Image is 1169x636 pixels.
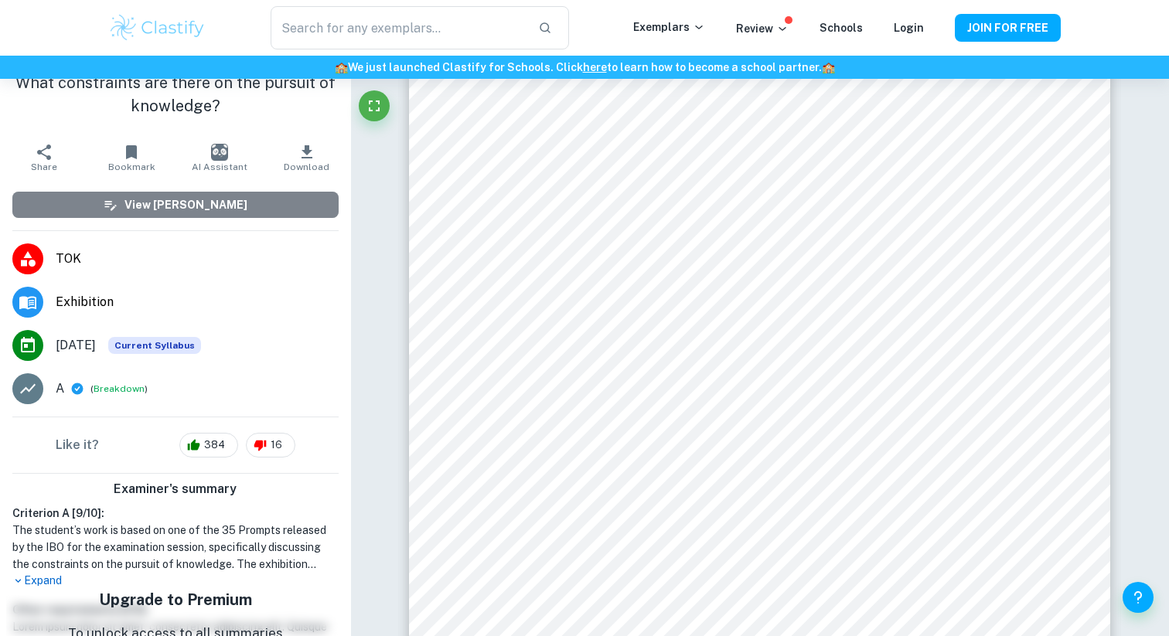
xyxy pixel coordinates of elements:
[211,144,228,161] img: AI Assistant
[108,12,206,43] img: Clastify logo
[820,22,863,34] a: Schools
[68,588,283,611] h5: Upgrade to Premium
[12,573,339,589] p: Expand
[12,505,339,522] h6: Criterion A [ 9 / 10 ]:
[736,20,789,37] p: Review
[56,250,339,268] span: TOK
[12,522,339,573] h1: The student’s work is based on one of the 35 Prompts released by the IBO for the examination sess...
[335,61,348,73] span: 🏫
[822,61,835,73] span: 🏫
[56,379,64,398] p: A
[284,162,329,172] span: Download
[176,136,263,179] button: AI Assistant
[894,22,924,34] a: Login
[56,293,339,311] span: Exhibition
[6,480,345,498] h6: Examiner's summary
[192,162,247,172] span: AI Assistant
[31,162,57,172] span: Share
[94,382,145,396] button: Breakdown
[263,136,350,179] button: Download
[56,336,96,355] span: [DATE]
[179,433,238,457] div: 384
[271,6,526,49] input: Search for any exemplars...
[196,437,233,453] span: 384
[3,59,1166,76] h6: We just launched Clastify for Schools. Click to learn how to become a school partner.
[56,436,99,454] h6: Like it?
[90,382,148,396] span: ( )
[12,71,339,117] h1: What constraints are there on the pursuit of knowledge?
[108,162,155,172] span: Bookmark
[246,433,295,457] div: 16
[87,136,175,179] button: Bookmark
[108,337,201,354] span: Current Syllabus
[262,437,291,453] span: 16
[108,337,201,354] div: This exemplar is based on the current syllabus. Feel free to refer to it for inspiration/ideas wh...
[583,61,607,73] a: here
[1123,582,1154,613] button: Help and Feedback
[359,90,390,121] button: Fullscreen
[124,196,247,213] h6: View [PERSON_NAME]
[955,14,1061,42] button: JOIN FOR FREE
[12,192,339,218] button: View [PERSON_NAME]
[633,19,705,36] p: Exemplars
